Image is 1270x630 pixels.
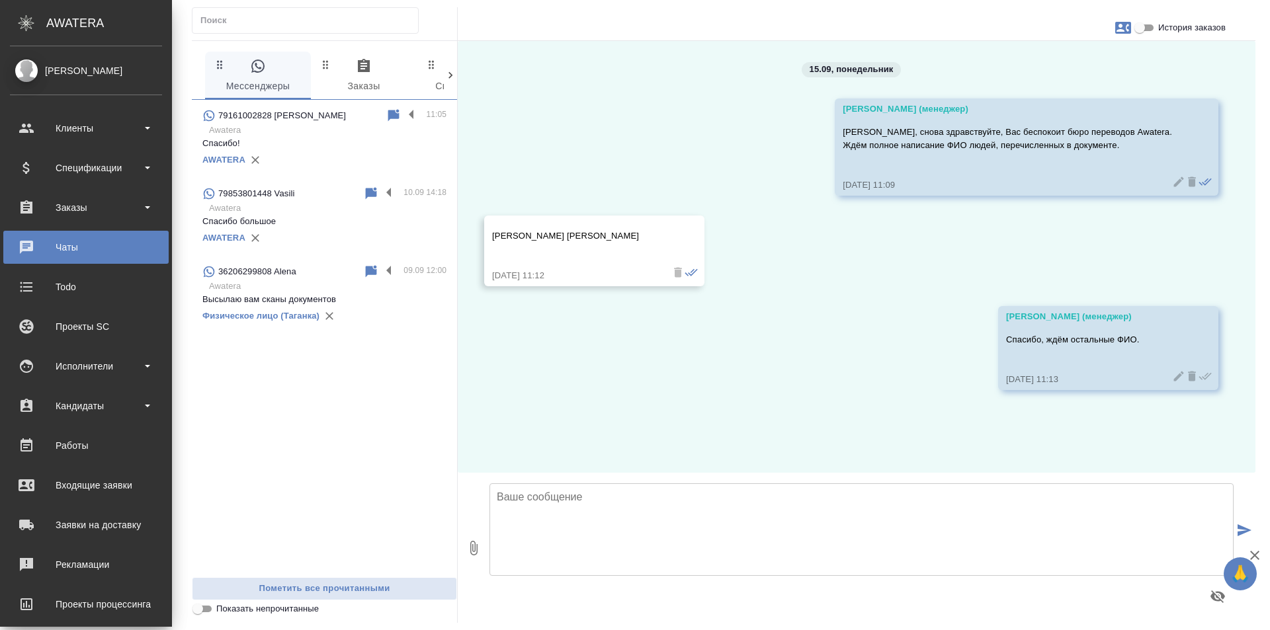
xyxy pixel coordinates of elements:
[3,270,169,303] a: Todo
[10,436,162,455] div: Работы
[10,317,162,336] div: Проекты SC
[1224,557,1257,590] button: 🙏
[363,264,379,280] div: Пометить непрочитанным
[245,150,265,170] button: Удалить привязку
[425,58,515,95] span: Спецификации
[209,202,446,215] p: Awatera
[214,58,226,71] svg: Зажми и перетащи, чтобы поменять порядок вкладок
[810,63,894,76] p: 15.09, понедельник
[1006,373,1172,386] div: [DATE] 11:13
[202,137,446,150] p: Спасибо!
[3,588,169,621] a: Проекты процессинга
[202,155,245,165] a: AWATERA
[10,198,162,217] div: Заказы
[843,178,1172,192] div: [DATE] 11:09
[1229,560,1251,588] span: 🙏
[202,233,245,243] a: AWATERA
[319,58,409,95] span: Заказы
[319,58,332,71] svg: Зажми и перетащи, чтобы поменять порядок вкладок
[199,581,450,596] span: Пометить все прочитанными
[3,469,169,502] a: Входящие заявки
[213,58,303,95] span: Мессенджеры
[10,475,162,495] div: Входящие заявки
[192,256,457,334] div: 36206299808 Alena09.09 12:00AwateraВысылаю вам сканы документовФизическое лицо (Таганка)
[202,293,446,306] p: Высылаю вам сканы документов
[1006,333,1172,346] p: Спасибо, ждём остальные ФИО.
[3,310,169,343] a: Проекты SC
[209,280,446,293] p: Awatera
[218,109,346,122] p: 79161002828 [PERSON_NAME]
[209,124,446,137] p: Awatera
[218,187,294,200] p: 79853801448 Vasili
[403,264,446,277] p: 09.09 12:00
[403,186,446,199] p: 10.09 14:18
[3,429,169,462] a: Работы
[10,555,162,574] div: Рекламации
[10,594,162,614] div: Проекты процессинга
[218,265,296,278] p: 36206299808 Alena
[1107,12,1139,44] button: Заявки
[10,515,162,535] div: Заявки на доставку
[10,356,162,376] div: Исполнители
[363,186,379,202] div: Пометить непрочитанным
[492,229,658,243] p: [PERSON_NAME] [PERSON_NAME]
[202,215,446,228] p: Спасибо большое
[46,10,172,36] div: AWATERA
[192,577,457,600] button: Пометить все прочитанными
[3,231,169,264] a: Чаты
[1202,580,1234,612] button: Предпросмотр
[10,118,162,138] div: Клиенты
[425,58,438,71] svg: Зажми и перетащи, чтобы поменять порядок вкладок
[200,11,418,30] input: Поиск
[10,396,162,416] div: Кандидаты
[10,63,162,78] div: [PERSON_NAME]
[3,548,169,581] a: Рекламации
[192,178,457,256] div: 79853801448 Vasili10.09 14:18AwateraСпасибо большоеAWATERA
[1158,21,1226,34] span: История заказов
[492,269,658,282] div: [DATE] 11:12
[10,158,162,178] div: Спецификации
[3,508,169,541] a: Заявки на доставку
[843,102,1172,116] div: [PERSON_NAME] (менеджер)
[10,237,162,257] div: Чаты
[1006,310,1172,323] div: [PERSON_NAME] (менеджер)
[216,602,319,615] span: Показать непрочитанные
[426,108,446,121] p: 11:05
[843,126,1172,152] p: [PERSON_NAME], снова здравствуйте, Вас беспокоит бюро переводов Awatera. Ждём полное написание ФИ...
[192,100,457,178] div: 79161002828 [PERSON_NAME]11:05AwateraСпасибо!AWATERA
[245,228,265,248] button: Удалить привязку
[202,311,319,321] a: Физическое лицо (Таганка)
[10,277,162,297] div: Todo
